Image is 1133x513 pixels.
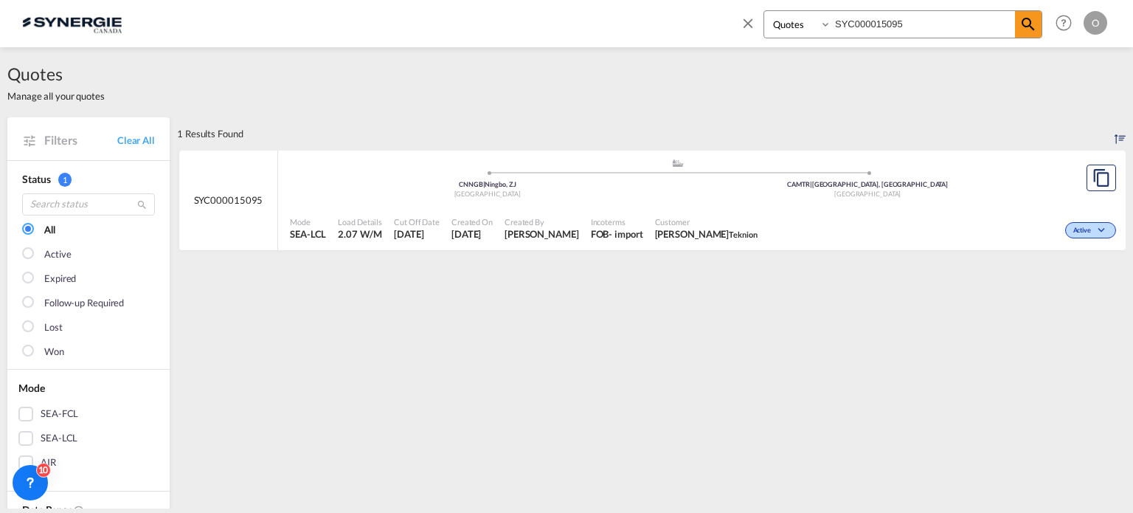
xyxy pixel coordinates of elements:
[44,320,63,335] div: Lost
[44,345,64,359] div: Won
[505,216,579,227] span: Created By
[290,216,326,227] span: Mode
[22,173,50,185] span: Status
[810,180,812,188] span: |
[117,134,155,147] a: Clear All
[18,431,159,446] md-checkbox: SEA-LCL
[22,193,155,216] input: Search status
[787,180,948,188] span: CAMTR [GEOGRAPHIC_DATA], [GEOGRAPHIC_DATA]
[338,216,382,227] span: Load Details
[1084,11,1107,35] div: O
[338,228,381,240] span: 2.07 W/M
[394,227,440,241] span: 26 Sep 2025
[44,247,71,262] div: Active
[451,216,493,227] span: Created On
[1092,169,1110,187] md-icon: assets/icons/custom/copyQuote.svg
[1051,10,1076,35] span: Help
[44,223,55,238] div: All
[22,172,155,187] div: Status 1
[1015,11,1042,38] span: icon-magnify
[483,180,485,188] span: |
[454,190,521,198] span: [GEOGRAPHIC_DATA]
[505,227,579,241] span: Rosa Ho
[1051,10,1084,37] div: Help
[1087,165,1116,191] button: Copy Quote
[740,15,756,31] md-icon: icon-close
[591,216,643,227] span: Incoterms
[7,62,105,86] span: Quotes
[459,180,516,188] span: CNNGB Ningbo, ZJ
[669,159,687,167] md-icon: assets/icons/custom/ship-fill.svg
[1115,117,1126,150] div: Sort by: Created On
[831,11,1015,37] input: Enter Quotation Number
[729,230,757,239] span: Teknion
[1065,222,1116,238] div: Change Status Here
[394,216,440,227] span: Cut Off Date
[18,382,45,394] span: Mode
[451,227,493,241] span: 26 Sep 2025
[44,132,117,148] span: Filters
[1095,227,1112,235] md-icon: icon-chevron-down
[1073,226,1095,236] span: Active
[136,199,148,210] md-icon: icon-magnify
[41,431,77,446] div: SEA-LCL
[41,455,56,470] div: AIR
[22,7,122,40] img: 1f56c880d42311ef80fc7dca854c8e59.png
[591,227,609,241] div: FOB
[194,193,263,207] span: SYC000015095
[290,227,326,241] span: SEA-LCL
[44,296,124,311] div: Follow-up Required
[18,455,159,470] md-checkbox: AIR
[834,190,901,198] span: [GEOGRAPHIC_DATA]
[655,216,758,227] span: Customer
[179,151,1126,251] div: SYC000015095 assets/icons/custom/ship-fill.svgassets/icons/custom/roll-o-plane.svgOriginNingbo, Z...
[591,227,643,241] div: FOB import
[1019,16,1037,33] md-icon: icon-magnify
[740,10,763,46] span: icon-close
[44,272,76,286] div: Expired
[7,89,105,103] span: Manage all your quotes
[609,227,642,241] div: - import
[58,173,72,187] span: 1
[41,407,78,421] div: SEA-FCL
[177,117,243,150] div: 1 Results Found
[18,407,159,421] md-checkbox: SEA-FCL
[655,227,758,241] span: Charles-Olivier Thibault Teknion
